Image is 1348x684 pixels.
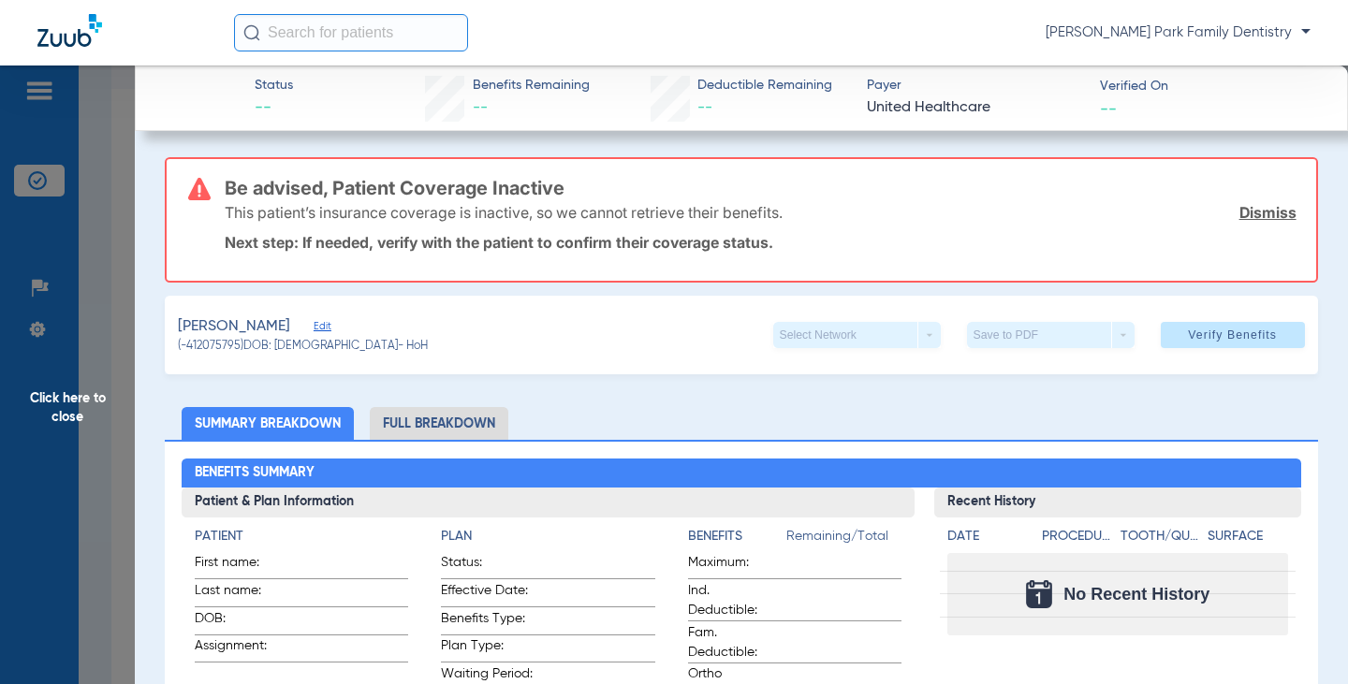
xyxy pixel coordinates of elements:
span: (-412075795) DOB: [DEMOGRAPHIC_DATA] - HoH [178,339,428,356]
span: First name: [195,553,286,578]
img: Search Icon [243,24,260,41]
span: DOB: [195,609,286,634]
input: Search for patients [234,14,468,51]
a: Dismiss [1239,203,1297,222]
span: No Recent History [1063,585,1209,604]
span: Last name: [195,581,286,606]
span: [PERSON_NAME] Park Family Dentistry [1046,23,1311,42]
span: Verify Benefits [1188,327,1277,342]
h4: Benefits [688,527,786,546]
app-breakdown-title: Benefits [688,527,786,553]
span: -- [255,96,293,120]
span: Verified On [1100,77,1317,96]
span: Deductible Remaining [697,76,832,95]
h4: Tooth/Quad [1121,527,1201,546]
span: Ind. Deductible: [688,581,780,620]
span: Status [255,76,293,95]
span: Status: [441,553,533,578]
h3: Recent History [934,488,1301,517]
span: Plan Type: [441,636,533,662]
app-breakdown-title: Surface [1208,527,1288,553]
h4: Plan [441,527,654,546]
h4: Patient [195,527,408,546]
app-breakdown-title: Procedure [1042,527,1113,553]
span: Payer [867,76,1084,95]
span: Effective Date: [441,581,533,606]
img: Zuub Logo [37,14,102,47]
span: -- [1100,98,1117,118]
app-breakdown-title: Date [947,527,1026,553]
img: error-icon [188,178,211,200]
span: Fam. Deductible: [688,623,780,662]
li: Full Breakdown [370,407,508,440]
h4: Procedure [1042,527,1113,546]
img: Calendar [1026,580,1052,608]
p: This patient’s insurance coverage is inactive, so we cannot retrieve their benefits. [225,203,783,222]
span: Remaining/Total [786,527,901,553]
h3: Be advised, Patient Coverage Inactive [225,179,1296,197]
p: Next step: If needed, verify with the patient to confirm their coverage status. [225,233,1296,252]
span: -- [473,100,488,115]
span: Edit [314,320,330,338]
h4: Surface [1208,527,1288,546]
span: Benefits Type: [441,609,533,634]
span: Assignment: [195,636,286,662]
span: Benefits Remaining [473,76,590,95]
span: [PERSON_NAME] [178,315,290,339]
span: United Healthcare [867,96,1084,120]
button: Verify Benefits [1161,322,1305,348]
span: Maximum: [688,553,780,578]
li: Summary Breakdown [182,407,354,440]
app-breakdown-title: Tooth/Quad [1121,527,1201,553]
h4: Date [947,527,1026,546]
h3: Patient & Plan Information [182,488,915,517]
h2: Benefits Summary [182,458,1301,488]
span: -- [697,100,712,115]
